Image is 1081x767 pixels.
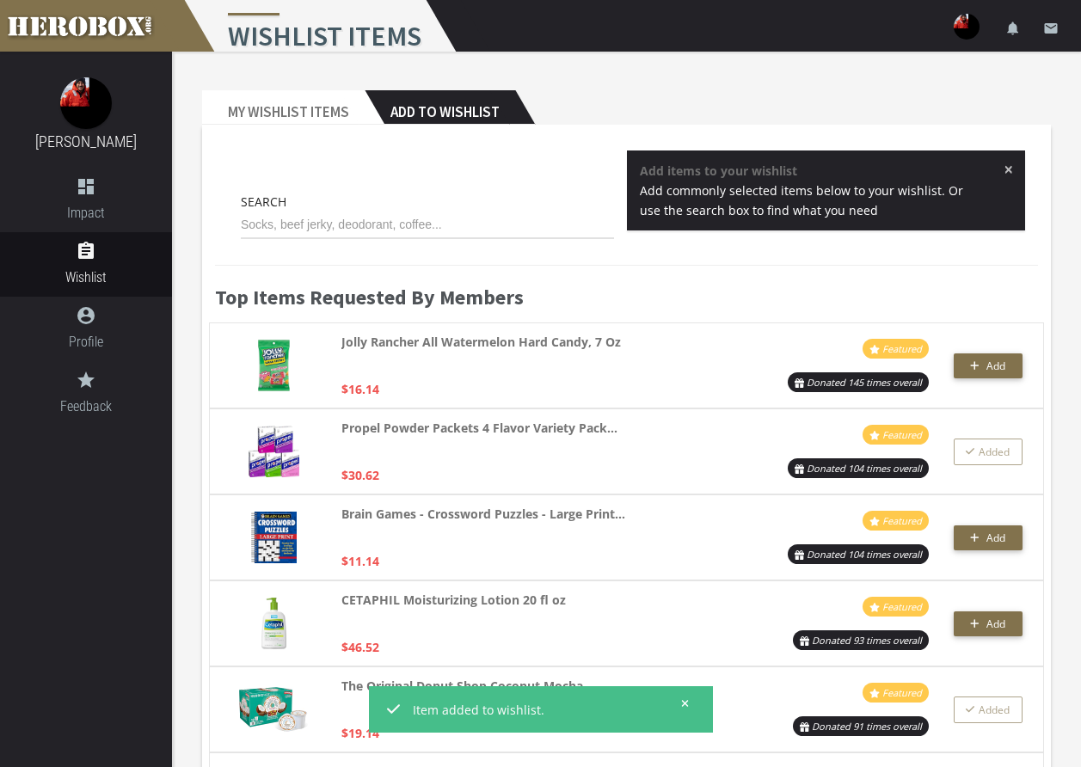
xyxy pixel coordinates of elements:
[882,686,922,699] i: Featured
[215,284,524,310] b: Top Items Requested By Members
[986,617,1005,631] span: Add
[35,132,137,150] a: [PERSON_NAME]
[341,418,617,438] strong: Propel Powder Packets 4 Flavor Variety Pack...
[341,332,621,352] strong: Jolly Rancher All Watermelon Hard Candy, 7 Oz
[627,150,1026,248] div: Add items to your wishlist
[251,512,297,563] img: 71zthTBbwTL._AC_UL320_.jpg
[954,14,980,40] img: user-image
[986,531,1005,545] span: Add
[60,77,112,129] img: image
[640,182,963,218] span: Add commonly selected items below to your wishlist. Or use the search box to find what you need
[239,687,308,732] img: 719qGslQ8gL._AC_UL320_.jpg
[640,163,797,179] strong: Add items to your wishlist
[807,462,922,475] i: Donated 104 times overall
[966,703,1010,717] span: Added
[812,634,922,647] i: Donated 93 times overall
[954,611,1023,636] button: Add
[966,445,1010,459] span: Added
[341,723,379,743] p: $19.14
[413,700,668,720] span: Item added to wishlist.
[882,342,922,355] i: Featured
[954,696,1023,723] button: Added
[807,376,922,389] i: Donated 145 times overall
[954,353,1023,378] button: Add
[882,428,922,441] i: Featured
[241,192,286,212] label: Search
[341,504,625,524] strong: Brain Games - Crossword Puzzles - Large Print...
[341,551,379,571] p: $11.14
[882,514,922,527] i: Featured
[1004,161,1013,178] span: ×
[807,548,922,561] i: Donated 104 times overall
[986,359,1005,373] span: Add
[812,720,922,733] i: Donated 91 times overall
[882,600,922,613] i: Featured
[261,598,286,649] img: 71SHZyi-qyL._AC_UL320_.jpg
[341,465,379,485] p: $30.62
[202,90,365,125] h2: My Wishlist Items
[1005,21,1021,36] i: notifications
[341,590,566,610] strong: CETAPHIL Moisturizing Lotion 20 fl oz
[249,426,300,477] img: 91gScnlf+aL._AC_UL320_.jpg
[241,212,614,239] input: Socks, beef jerky, deodorant, coffee...
[258,340,289,391] img: 6136dc53tFL._AC_UL320_.jpg
[341,637,379,657] p: $46.52
[341,379,379,399] p: $16.14
[76,241,96,261] i: assignment
[1043,21,1059,36] i: email
[954,525,1023,550] button: Add
[954,439,1023,465] button: Added
[365,90,515,125] h2: Add to Wishlist
[341,676,593,696] strong: The Original Donut Shop Coconut Mocha...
